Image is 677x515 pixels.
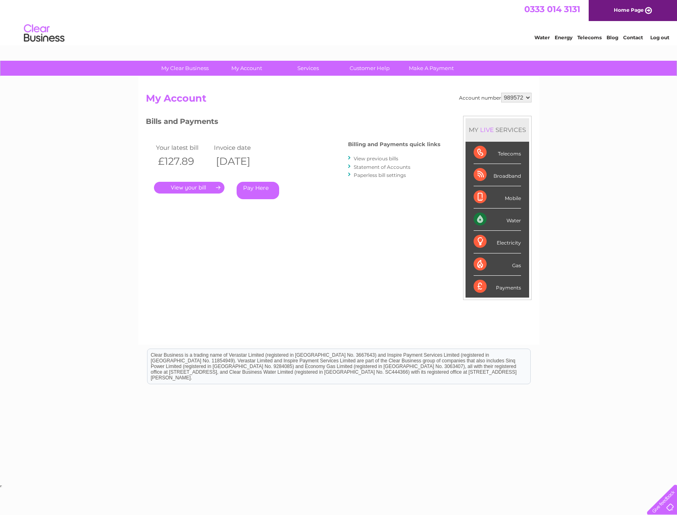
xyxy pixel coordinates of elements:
[524,4,580,14] a: 0333 014 3131
[213,61,280,76] a: My Account
[474,253,521,276] div: Gas
[146,93,532,108] h2: My Account
[474,276,521,298] div: Payments
[237,182,279,199] a: Pay Here
[650,34,669,40] a: Log out
[577,34,602,40] a: Telecoms
[336,61,403,76] a: Customer Help
[474,164,521,186] div: Broadband
[607,34,618,40] a: Blog
[152,61,218,76] a: My Clear Business
[23,21,65,46] img: logo.png
[623,34,643,40] a: Contact
[474,142,521,164] div: Telecoms
[466,118,529,141] div: MY SERVICES
[154,182,224,194] a: .
[354,172,406,178] a: Paperless bill settings
[354,155,398,162] a: View previous bills
[459,93,532,102] div: Account number
[354,164,410,170] a: Statement of Accounts
[478,126,495,134] div: LIVE
[212,142,270,153] td: Invoice date
[212,153,270,170] th: [DATE]
[474,231,521,253] div: Electricity
[555,34,572,40] a: Energy
[398,61,465,76] a: Make A Payment
[474,209,521,231] div: Water
[275,61,342,76] a: Services
[146,116,440,130] h3: Bills and Payments
[147,4,530,39] div: Clear Business is a trading name of Verastar Limited (registered in [GEOGRAPHIC_DATA] No. 3667643...
[154,142,212,153] td: Your latest bill
[534,34,550,40] a: Water
[474,186,521,209] div: Mobile
[348,141,440,147] h4: Billing and Payments quick links
[154,153,212,170] th: £127.89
